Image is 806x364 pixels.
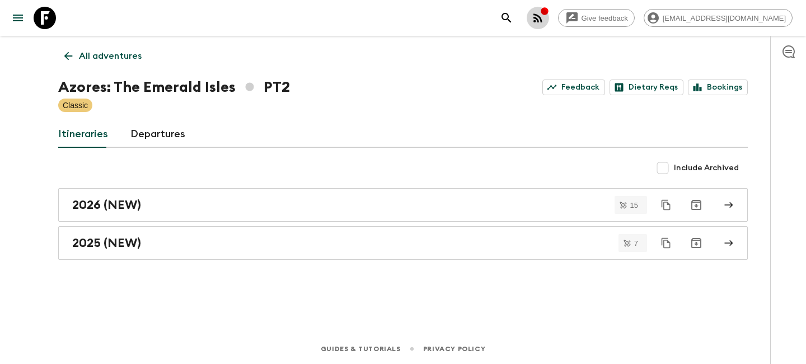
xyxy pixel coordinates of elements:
a: Bookings [688,80,748,95]
a: Guides & Tutorials [321,343,401,355]
h2: 2025 (NEW) [72,236,141,250]
div: [EMAIL_ADDRESS][DOMAIN_NAME] [644,9,793,27]
p: Classic [63,100,88,111]
a: Dietary Reqs [610,80,683,95]
h1: Azores: The Emerald Isles PT2 [58,76,290,99]
a: 2026 (NEW) [58,188,748,222]
p: All adventures [79,49,142,63]
button: Archive [685,194,707,216]
button: Duplicate [656,195,676,215]
span: 15 [624,202,645,209]
button: search adventures [495,7,518,29]
a: Feedback [542,80,605,95]
button: Archive [685,232,707,254]
span: Include Archived [674,162,739,174]
a: Departures [130,121,185,148]
button: Duplicate [656,233,676,253]
button: menu [7,7,29,29]
span: Give feedback [575,14,634,22]
a: Give feedback [558,9,635,27]
a: 2025 (NEW) [58,226,748,260]
a: Privacy Policy [423,343,485,355]
a: Itineraries [58,121,108,148]
span: 7 [627,240,645,247]
a: All adventures [58,45,148,67]
span: [EMAIL_ADDRESS][DOMAIN_NAME] [657,14,792,22]
h2: 2026 (NEW) [72,198,141,212]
